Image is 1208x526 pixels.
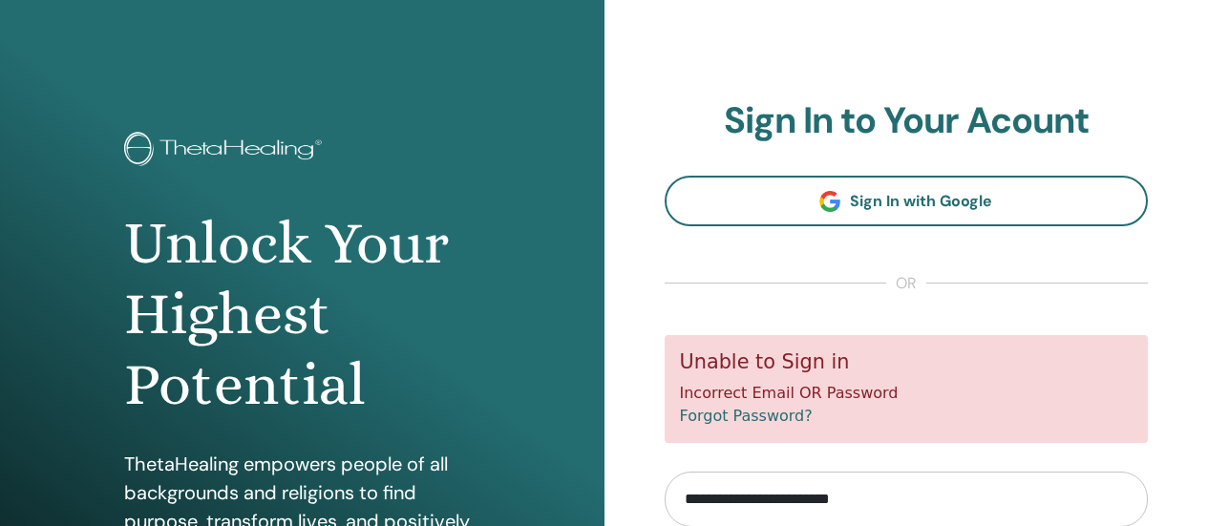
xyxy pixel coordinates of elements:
span: Sign In with Google [850,191,992,211]
div: Incorrect Email OR Password [665,335,1149,443]
a: Sign In with Google [665,176,1149,226]
span: or [886,272,926,295]
h5: Unable to Sign in [680,350,1134,374]
h2: Sign In to Your Acount [665,99,1149,143]
h1: Unlock Your Highest Potential [124,208,479,421]
a: Forgot Password? [680,407,813,425]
